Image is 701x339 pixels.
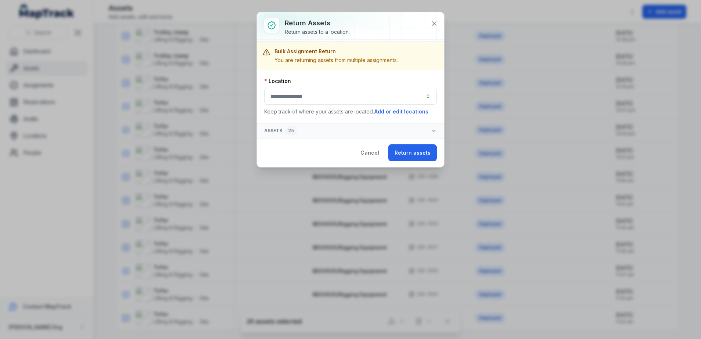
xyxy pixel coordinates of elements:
div: You are returning assets from multiple assignments. [275,57,398,64]
label: Location [264,77,291,85]
button: Add or edit locations [374,108,429,116]
div: Return assets to a location. [285,28,350,36]
span: Assets [264,126,297,135]
div: 25 [285,126,297,135]
p: Keep track of where your assets are located. [264,108,437,116]
button: Assets25 [257,123,444,138]
h3: Bulk Assignment Return [275,48,398,55]
button: Return assets [388,144,437,161]
button: Cancel [354,144,385,161]
h3: Return assets [285,18,350,28]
